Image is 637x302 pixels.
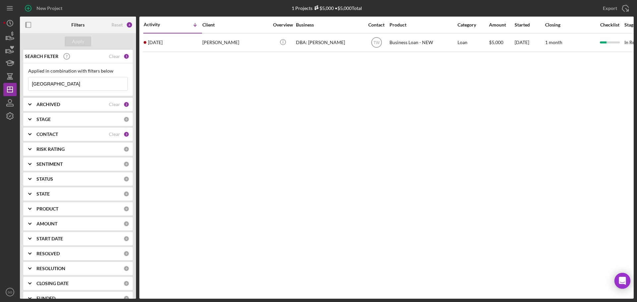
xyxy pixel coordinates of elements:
text: SO [8,290,12,294]
b: RESOLVED [36,251,60,256]
b: Filters [71,22,85,28]
div: Apply [72,36,84,46]
b: START DATE [36,236,63,241]
div: Activity [144,22,173,27]
div: Contact [364,22,389,28]
b: PRODUCT [36,206,58,211]
div: 6 [126,22,133,28]
div: 0 [123,251,129,257]
div: 2 [123,101,129,107]
div: 0 [123,116,129,122]
div: 3 [123,131,129,137]
div: 0 [123,266,129,272]
div: [PERSON_NAME] [202,34,269,51]
div: 0 [123,176,129,182]
div: Amount [489,22,514,28]
div: 0 [123,191,129,197]
button: Export [596,2,634,15]
div: 0 [123,236,129,242]
div: Clear [109,132,120,137]
div: Clear [109,102,120,107]
b: SENTIMENT [36,161,63,167]
b: RISK RATING [36,147,65,152]
div: Category [458,22,488,28]
b: STAGE [36,117,51,122]
div: 0 [123,146,129,152]
div: [DATE] [515,34,544,51]
div: Started [515,22,544,28]
div: 0 [123,295,129,301]
div: 0 [123,161,129,167]
div: Applied in combination with filters below [28,68,128,74]
b: CLOSING DATE [36,281,69,286]
button: Apply [65,36,91,46]
div: 1 [123,53,129,59]
text: TW [373,40,380,45]
b: STATE [36,191,50,197]
div: Closing [545,22,595,28]
div: Open Intercom Messenger [614,273,630,289]
time: 1 month [545,39,562,45]
div: 1 Projects • $5,000 Total [292,5,362,11]
div: Overview [270,22,295,28]
b: ARCHIVED [36,102,60,107]
div: 0 [123,280,129,286]
b: STATUS [36,176,53,182]
button: SO [3,285,17,299]
div: DBA: [PERSON_NAME] [296,34,362,51]
div: Client [202,22,269,28]
button: New Project [20,2,69,15]
div: Clear [109,54,120,59]
div: $5,000 [313,5,334,11]
b: SEARCH FILTER [25,54,58,59]
div: Product [389,22,456,28]
div: Loan [458,34,488,51]
div: Checklist [596,22,624,28]
b: RESOLUTION [36,266,65,271]
span: $5,000 [489,39,503,45]
b: CONTACT [36,132,58,137]
div: 0 [123,206,129,212]
div: Business [296,22,362,28]
div: New Project [36,2,62,15]
b: FUNDED [36,296,55,301]
div: Business Loan - NEW [389,34,456,51]
div: Export [603,2,617,15]
b: AMOUNT [36,221,57,226]
div: Reset [111,22,123,28]
div: 0 [123,221,129,227]
time: 2025-10-09 15:32 [148,40,163,45]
